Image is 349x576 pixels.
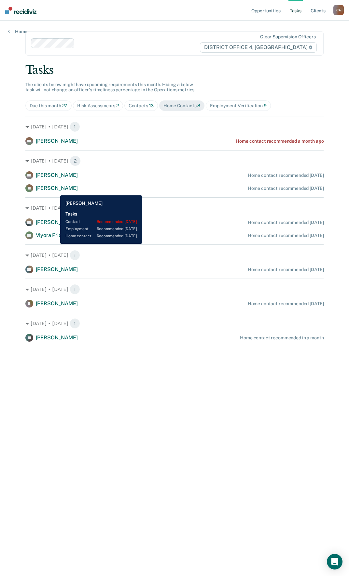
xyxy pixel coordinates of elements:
span: [PERSON_NAME] [36,300,78,307]
span: [PERSON_NAME] [36,334,78,341]
span: Viyora Price [36,232,64,238]
span: [PERSON_NAME] [36,138,78,144]
div: Tasks [25,63,324,77]
span: DISTRICT OFFICE 4, [GEOGRAPHIC_DATA] [200,42,317,53]
span: 2 [116,103,119,108]
div: [DATE] • [DATE] 2 [25,156,324,166]
div: Home contact recommended [DATE] [248,173,324,178]
div: Open Intercom Messenger [327,554,342,569]
span: The clients below might have upcoming requirements this month. Hiding a below task will not chang... [25,82,196,93]
span: [PERSON_NAME] [36,219,78,225]
span: 1 [70,122,80,132]
div: Home contact recommended [DATE] [248,301,324,307]
div: Risk Assessments [77,103,119,109]
span: 1 [70,250,80,260]
div: [DATE] • [DATE] 1 [25,122,324,132]
span: 8 [197,103,200,108]
div: Home contact recommended a month ago [236,138,324,144]
span: 9 [264,103,267,108]
div: Home contact recommended [DATE] [248,220,324,225]
a: Home [8,29,27,34]
div: [DATE] • [DATE] 1 [25,284,324,295]
div: Contacts [129,103,154,109]
span: 2 [70,203,81,213]
span: 1 [70,318,80,329]
div: Due this month [30,103,68,109]
span: [PERSON_NAME] [36,172,78,178]
span: [PERSON_NAME] [36,266,78,272]
span: 1 [70,284,80,295]
div: Home contact recommended [DATE] [248,186,324,191]
span: 27 [62,103,68,108]
img: Recidiviz [5,7,36,14]
span: 2 [70,156,81,166]
div: Home contact recommended in a month [240,335,324,341]
div: [DATE] • [DATE] 1 [25,318,324,329]
div: C A [333,5,344,15]
div: Employment Verification [210,103,267,109]
div: Home Contacts [163,103,200,109]
div: Clear supervision officers [260,34,315,40]
span: 13 [149,103,154,108]
div: [DATE] • [DATE] 2 [25,203,324,213]
span: [PERSON_NAME] [36,185,78,191]
div: Home contact recommended [DATE] [248,267,324,272]
div: Home contact recommended [DATE] [248,233,324,238]
div: [DATE] • [DATE] 1 [25,250,324,260]
button: CA [333,5,344,15]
